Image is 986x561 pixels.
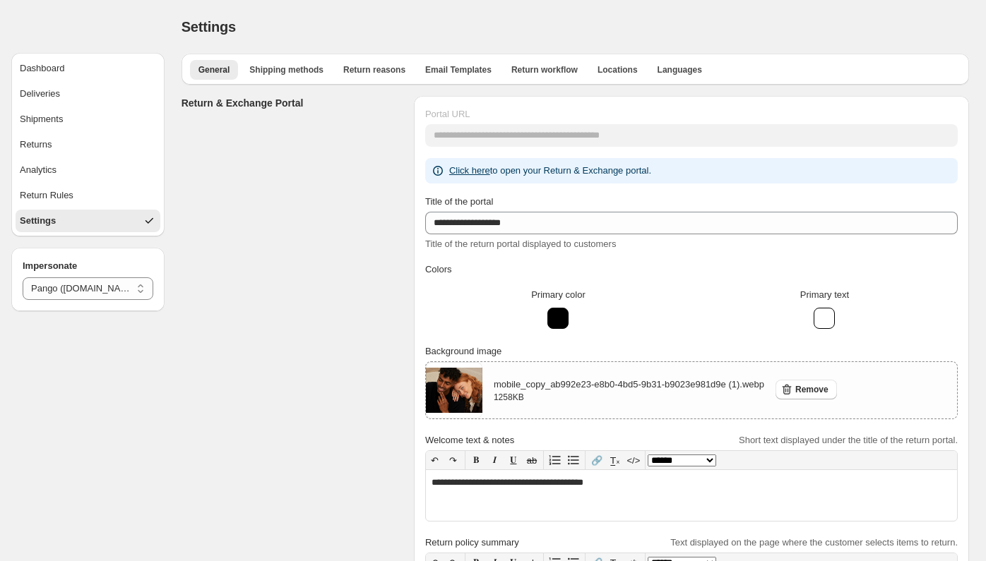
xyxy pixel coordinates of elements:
button: 𝑰 [486,451,504,469]
p: 1258 KB [494,392,764,403]
span: Primary text [800,289,849,300]
button: Remove [776,380,837,399]
span: Remove [795,384,828,395]
h3: Return & Exchange Portal [182,96,403,110]
div: Dashboard [20,61,65,76]
span: Colors [425,264,452,275]
button: Shipments [16,108,160,131]
span: Settings [182,19,236,35]
h4: Impersonate [23,259,153,273]
span: Portal URL [425,109,470,119]
span: 𝐔 [510,454,516,465]
button: ab [523,451,541,469]
button: Returns [16,133,160,156]
button: 🔗 [588,451,606,469]
span: to open your Return & Exchange portal. [449,165,651,176]
span: Return workflow [511,64,578,76]
button: Analytics [16,159,160,181]
span: Return policy summary [425,537,519,548]
button: T̲ₓ [606,451,624,469]
div: Settings [20,214,56,228]
div: Deliveries [20,87,60,101]
div: mobile_copy_ab992e23-e8b0-4bd5-9b31-b9023e981d9e (1).webp [494,378,764,403]
button: Settings [16,210,160,232]
div: Shipments [20,112,63,126]
a: Click here [449,165,490,176]
span: General [198,64,230,76]
span: Locations [598,64,638,76]
span: Welcome text & notes [425,435,514,445]
s: ab [527,455,537,466]
button: </> [624,451,643,469]
span: Return reasons [343,64,405,76]
span: Text displayed on the page where the customer selects items to return. [670,537,958,548]
div: Return Rules [20,188,73,203]
button: Return Rules [16,184,160,207]
span: Primary color [531,289,586,300]
span: Email Templates [425,64,492,76]
span: Title of the return portal displayed to customers [425,239,616,249]
span: Languages [658,64,702,76]
button: Numbered list [546,451,564,469]
span: Background image [425,346,501,356]
button: 𝐔 [504,451,523,469]
button: ↷ [444,451,463,469]
button: Deliveries [16,83,160,105]
div: Analytics [20,163,57,177]
span: Short text displayed under the title of the return portal. [739,435,958,445]
div: Returns [20,138,52,152]
button: 𝐁 [468,451,486,469]
span: Shipping methods [249,64,323,76]
button: Dashboard [16,57,160,80]
button: Bullet list [564,451,583,469]
button: ↶ [426,451,444,469]
span: Title of the portal [425,196,493,207]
